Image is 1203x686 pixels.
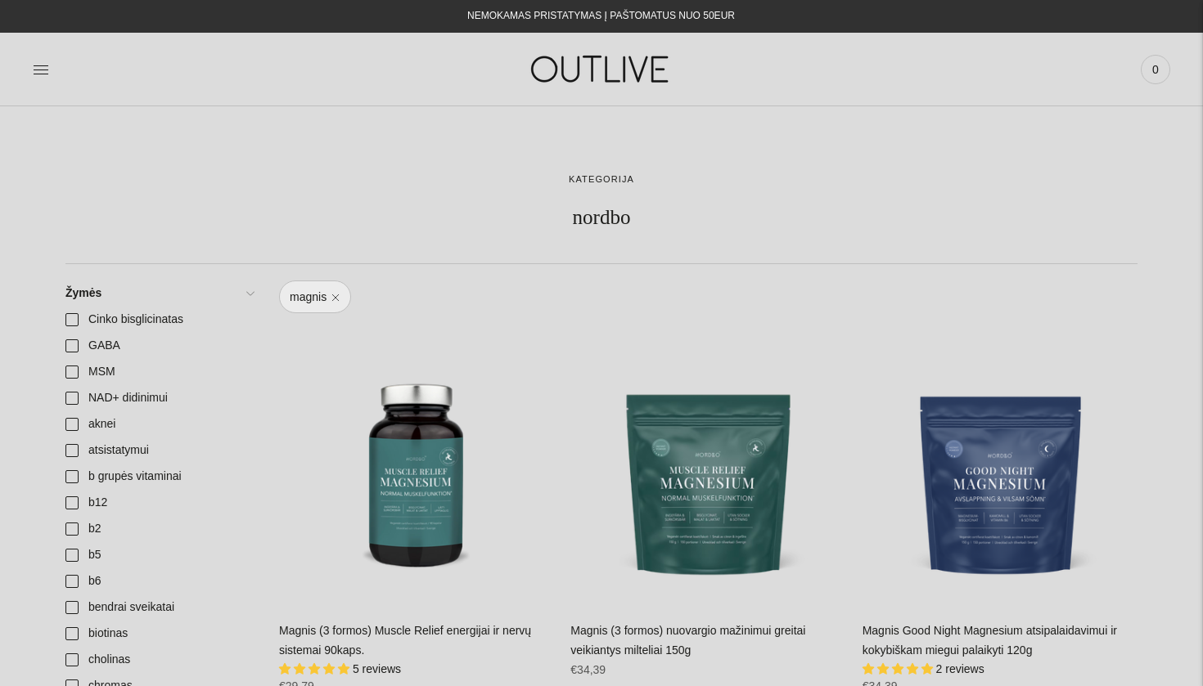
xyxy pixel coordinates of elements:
[353,662,401,675] span: 5 reviews
[279,330,554,604] a: Magnis (3 formos) Muscle Relief energijai ir nervų sistemai 90kaps.
[863,624,1117,657] a: Magnis Good Night Magnesium atsipalaidavimui ir kokybiškam miegui palaikyti 120g
[56,568,263,594] a: b6
[56,333,263,359] a: GABA
[570,624,805,657] a: Magnis (3 formos) nuovargio mažinimui greitai veikiantys milteliai 150g
[279,280,351,313] a: magnis
[863,662,936,675] span: 5.00 stars
[56,516,263,542] a: b2
[936,662,984,675] span: 2 reviews
[279,662,353,675] span: 5.00 stars
[1141,52,1170,87] a: 0
[56,411,263,437] a: aknei
[56,307,263,333] a: Cinko bisglicinatas
[56,464,263,490] a: b grupės vitaminai
[679,561,737,577] span: Į krepšelį
[863,330,1138,604] a: Magnis Good Night Magnesium atsipalaidavimui ir kokybiškam miegui palaikyti 120g
[56,359,263,385] a: MSM
[56,621,263,647] a: biotinas
[971,561,1029,577] span: Į krepšelį
[499,41,704,97] img: OUTLIVE
[56,385,263,411] a: NAD+ didinimui
[56,437,263,464] a: atsistatymui
[56,594,263,621] a: bendrai sveikatai
[56,490,263,516] a: b12
[56,542,263,568] a: b5
[56,280,263,307] a: Žymės
[570,330,845,604] a: Magnis (3 formos) nuovargio mažinimui greitai veikiantys milteliai 150g
[570,663,606,676] span: €34,39
[467,7,735,26] div: NEMOKAMAS PRISTATYMAS Į PAŠTOMATUS NUO 50EUR
[1144,58,1167,81] span: 0
[56,647,263,673] a: cholinas
[388,561,446,577] span: Į krepšelį
[279,624,531,657] a: Magnis (3 formos) Muscle Relief energijai ir nervų sistemai 90kaps.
